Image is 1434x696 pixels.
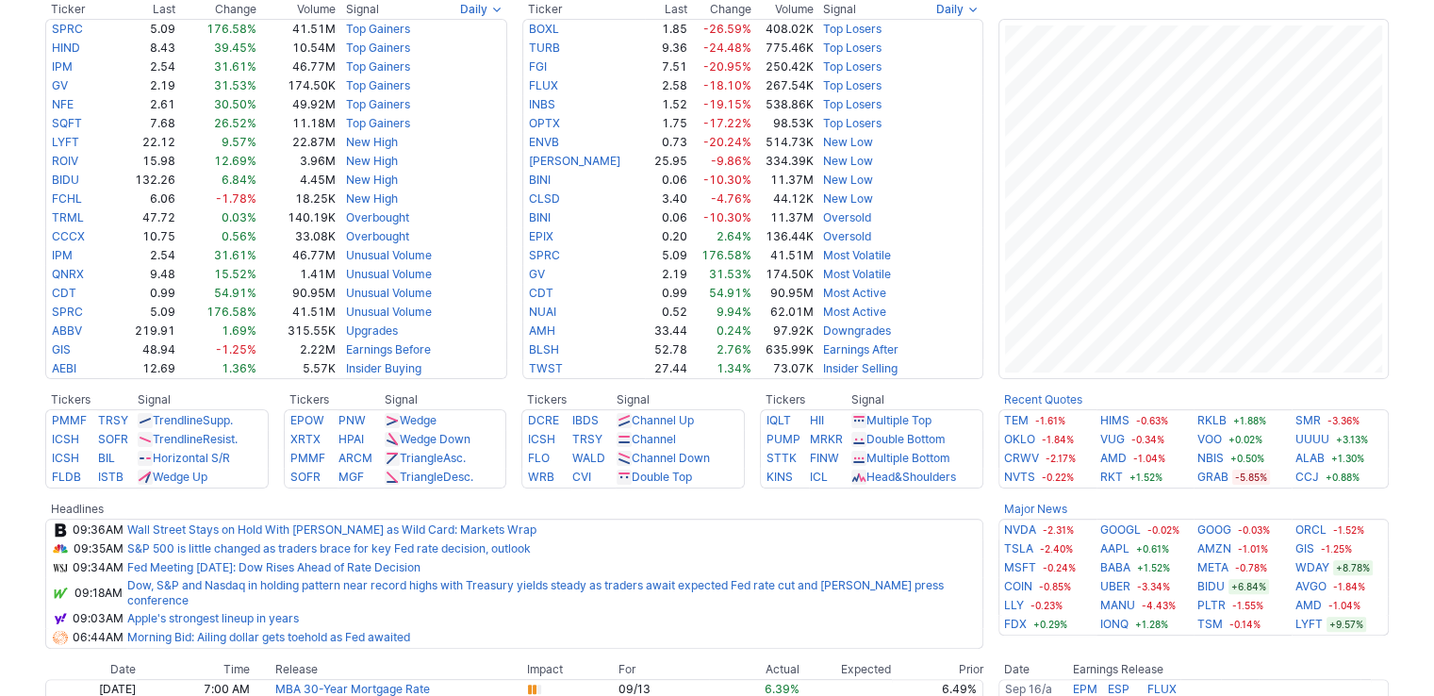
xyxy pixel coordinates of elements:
td: 0.52 [645,303,688,322]
span: Trendline [153,413,203,427]
td: 9.48 [109,265,176,284]
a: UBER [1100,577,1130,596]
a: SOFR [290,470,321,484]
a: Top Gainers [346,116,410,130]
td: 1.41M [257,265,336,284]
td: 2.58 [645,76,688,95]
a: TWST [529,361,563,375]
a: AMD [1100,449,1127,468]
a: AMZN [1197,539,1231,558]
th: Tickers [45,390,137,409]
a: Top Losers [823,41,882,55]
a: Most Volatile [823,267,891,281]
td: 8.43 [109,39,176,58]
a: RKLB [1197,411,1227,430]
span: -20.95% [703,59,751,74]
a: ARCM [338,451,372,465]
a: New High [346,135,398,149]
span: 1.69% [222,323,256,338]
a: BLSH [529,342,559,356]
td: 62.01M [752,303,815,322]
a: New High [346,173,398,187]
td: 2.22M [257,340,336,359]
span: 31.61% [214,248,256,262]
a: Top Gainers [346,22,410,36]
a: Wedge Up [153,470,207,484]
a: Major News [1004,502,1067,516]
td: 174.50K [257,76,336,95]
a: UUUU [1295,430,1329,449]
a: ABBV [52,323,82,338]
a: EPIX [529,229,553,243]
td: 41.51M [257,303,336,322]
td: 9.36 [645,39,688,58]
a: Unusual Volume [346,305,432,319]
span: -9.86% [711,154,751,168]
a: HIND [52,41,80,55]
a: Top Gainers [346,97,410,111]
span: Signal [346,2,379,17]
span: -10.30% [703,173,751,187]
td: 140.19K [257,208,336,227]
td: 6.06 [109,190,176,208]
a: Top Gainers [346,59,410,74]
a: NUAI [529,305,556,319]
a: PLTR [1197,596,1226,615]
td: 132.26 [109,171,176,190]
a: ENVB [529,135,559,149]
a: SPRC [52,22,83,36]
td: 5.09 [109,303,176,322]
td: 136.44K [752,227,815,246]
a: SPRC [52,305,83,319]
td: 11.18M [257,114,336,133]
a: Multiple Top [866,413,931,427]
td: 315.55K [257,322,336,340]
td: 1.52 [645,95,688,114]
a: TrendlineSupp. [153,413,233,427]
a: FLUX [1147,682,1177,696]
span: -17.22% [703,116,751,130]
a: ICL [810,470,828,484]
a: CRWV [1004,449,1039,468]
a: Top Losers [823,78,882,92]
a: PMMF [290,451,325,465]
a: NFE [52,97,74,111]
td: 775.46K [752,39,815,58]
td: 7.68 [109,114,176,133]
span: -20.24% [703,135,751,149]
td: 5.09 [109,19,176,39]
a: LYFT [1295,615,1323,634]
a: AAPL [1100,539,1129,558]
td: 334.39K [752,152,815,171]
td: 5.09 [645,246,688,265]
a: CDT [52,286,76,300]
td: 73.07K [752,359,815,379]
a: Oversold [823,229,871,243]
a: Sep 16/a [1005,682,1052,696]
td: 514.73K [752,133,815,152]
a: SPRC [529,248,560,262]
a: XRTX [290,432,321,446]
a: IPM [52,59,73,74]
span: -4.76% [711,191,751,206]
a: TURB [529,41,560,55]
a: LLY [1004,596,1024,615]
span: 31.53% [214,78,256,92]
a: TEM [1004,411,1029,430]
a: Dow, S&P and Nasdaq in holding pattern near record highs with Treasury yields steady as traders a... [127,578,944,607]
a: ORCL [1295,521,1327,539]
a: Top Losers [823,116,882,130]
a: SQFT [52,116,82,130]
span: 9.94% [717,305,751,319]
a: WDAY [1295,558,1329,577]
a: AMD [1295,596,1322,615]
a: WALD [572,451,605,465]
td: 7.51 [645,58,688,76]
a: NVTS [1004,468,1035,487]
td: 5.57K [257,359,336,379]
td: 33.08K [257,227,336,246]
a: New High [346,191,398,206]
a: QNRX [52,267,84,281]
a: EPM [1073,682,1097,696]
a: Top Losers [823,97,882,111]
